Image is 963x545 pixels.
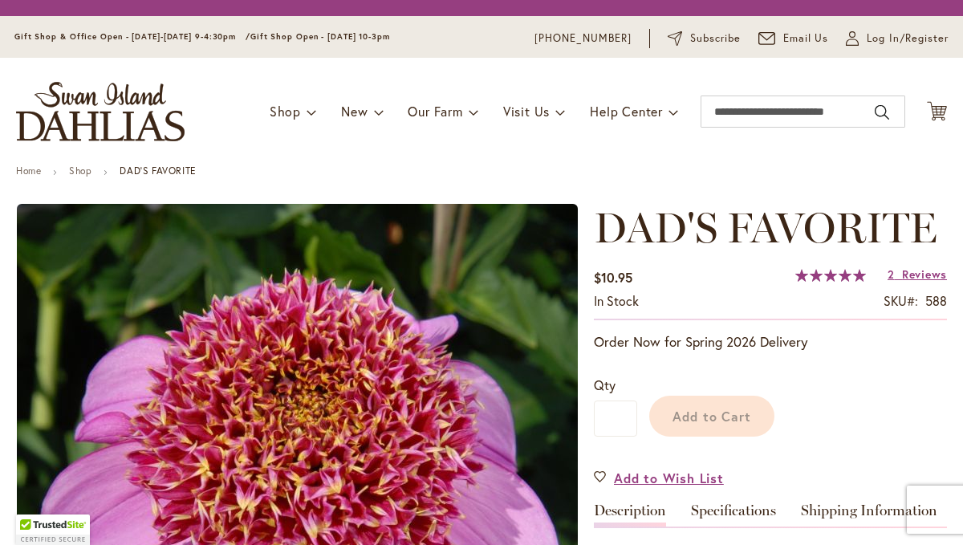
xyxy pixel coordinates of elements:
[668,31,741,47] a: Subscribe
[270,103,301,120] span: Shop
[16,514,90,545] div: TrustedSite Certified
[503,103,550,120] span: Visit Us
[925,292,947,311] div: 588
[594,503,666,527] a: Description
[594,332,947,352] p: Order Now for Spring 2026 Delivery
[795,269,866,282] div: 100%
[594,292,639,311] div: Availability
[867,31,949,47] span: Log In/Register
[69,165,91,177] a: Shop
[594,269,632,286] span: $10.95
[341,103,368,120] span: New
[614,469,724,487] span: Add to Wish List
[534,31,632,47] a: [PHONE_NUMBER]
[14,31,250,42] span: Gift Shop & Office Open - [DATE]-[DATE] 9-4:30pm /
[690,31,741,47] span: Subscribe
[594,376,616,393] span: Qty
[888,266,947,282] a: 2 Reviews
[120,165,196,177] strong: DAD'S FAVORITE
[16,165,41,177] a: Home
[846,31,949,47] a: Log In/Register
[594,292,639,309] span: In stock
[801,503,937,527] a: Shipping Information
[884,292,918,309] strong: SKU
[888,266,895,282] span: 2
[594,469,724,487] a: Add to Wish List
[250,31,390,42] span: Gift Shop Open - [DATE] 10-3pm
[408,103,462,120] span: Our Farm
[594,202,937,253] span: DAD'S FAVORITE
[590,103,663,120] span: Help Center
[758,31,829,47] a: Email Us
[691,503,776,527] a: Specifications
[783,31,829,47] span: Email Us
[16,82,185,141] a: store logo
[902,266,947,282] span: Reviews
